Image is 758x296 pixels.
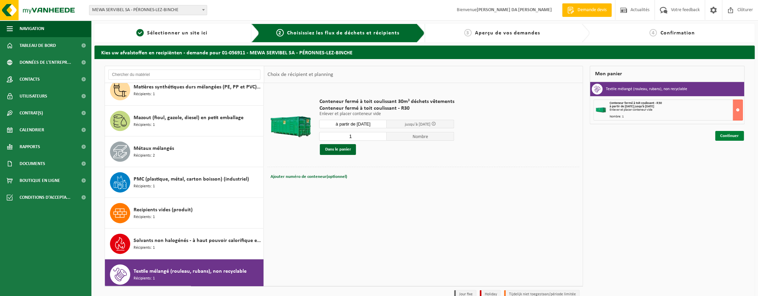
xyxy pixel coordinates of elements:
span: Récipients: 2 [134,153,155,159]
input: Chercher du matériel [108,70,260,80]
span: Récipients: 1 [134,91,155,98]
span: Navigation [20,20,44,37]
button: Textile mélangé (rouleau, rubans), non recyclable Récipients: 1 [105,259,264,290]
span: Récipients: 1 [134,122,155,128]
span: Mazout (fioul, gazole, diesel) en petit emballage [134,114,244,122]
button: Métaux mélangés Récipients: 2 [105,136,264,167]
span: 3 [464,29,472,36]
div: Choix de récipient et planning [264,66,337,83]
span: Conteneur fermé à toit coulissant - R30 [610,101,662,105]
span: Récipients: 1 [134,214,155,220]
span: MEWA SERVIBEL SA - PÉRONNES-LEZ-BINCHE [89,5,207,15]
input: Sélectionnez date [319,120,387,128]
button: Ajouter numéro de conteneur(optionnel) [270,172,348,182]
a: Demande devis [562,3,612,17]
a: Continuer [715,131,744,141]
span: Nombre [387,132,454,141]
span: Rapports [20,138,40,155]
span: Confirmation [660,30,695,36]
button: Matières synthétiques durs mélangées (PE, PP et PVC), recyclables (industriel) Récipients: 1 [105,75,264,106]
button: Mazout (fioul, gazole, diesel) en petit emballage Récipients: 1 [105,106,264,136]
span: Conteneur fermé à toit coulissant - R30 [319,105,454,112]
span: Textile mélangé (rouleau, rubans), non recyclable [134,267,247,275]
span: Calendrier [20,122,44,138]
span: Contrat(s) [20,105,43,122]
span: 2 [276,29,284,36]
span: Documents [20,155,45,172]
button: Solvants non halogénés - à haut pouvoir calorifique en petits emballages (<200L) Récipients: 1 [105,228,264,259]
strong: à partir de [DATE] jusqu'à [DATE] [610,105,654,108]
div: Mon panier [590,66,745,82]
span: Matières synthétiques durs mélangées (PE, PP et PVC), recyclables (industriel) [134,83,262,91]
span: Conteneur fermé à toit coulissant 30m³ déchets vêtements [319,98,454,105]
span: Récipients: 1 [134,183,155,190]
span: Tableau de bord [20,37,56,54]
div: Nombre: 1 [610,115,742,118]
span: Métaux mélangés [134,144,174,153]
span: 4 [649,29,657,36]
span: Récipients: 1 [134,275,155,282]
span: Contacts [20,71,40,88]
h3: Textile mélangé (rouleau, rubans), non recyclable [606,84,687,95]
span: Conditions d'accepta... [20,189,71,206]
span: Aperçu de vos demandes [475,30,540,36]
p: Enlever et placer conteneur vide [319,112,454,116]
span: jusqu'à [DATE] [405,122,430,127]
span: 1 [136,29,144,36]
span: Données de l'entrepr... [20,54,71,71]
h2: Kies uw afvalstoffen en recipiënten - demande pour 01-056911 - MEWA SERVIBEL SA - PÉRONNES-LEZ-BI... [94,46,755,59]
span: PMC (plastique, métal, carton boisson) (industriel) [134,175,249,183]
span: Choisissiez les flux de déchets et récipients [287,30,399,36]
div: Enlever et placer conteneur vide [610,108,742,112]
span: Récipients: 1 [134,245,155,251]
button: Dans le panier [320,144,356,155]
span: Demande devis [576,7,608,14]
strong: [PERSON_NAME] DA [PERSON_NAME] [477,7,552,12]
span: Recipients vides (produit) [134,206,193,214]
span: Solvants non halogénés - à haut pouvoir calorifique en petits emballages (<200L) [134,237,262,245]
span: Boutique en ligne [20,172,60,189]
button: PMC (plastique, métal, carton boisson) (industriel) Récipients: 1 [105,167,264,198]
span: Ajouter numéro de conteneur(optionnel) [271,174,347,179]
a: 1Sélectionner un site ici [98,29,246,37]
span: Sélectionner un site ici [147,30,207,36]
span: Utilisateurs [20,88,47,105]
button: Recipients vides (produit) Récipients: 1 [105,198,264,228]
